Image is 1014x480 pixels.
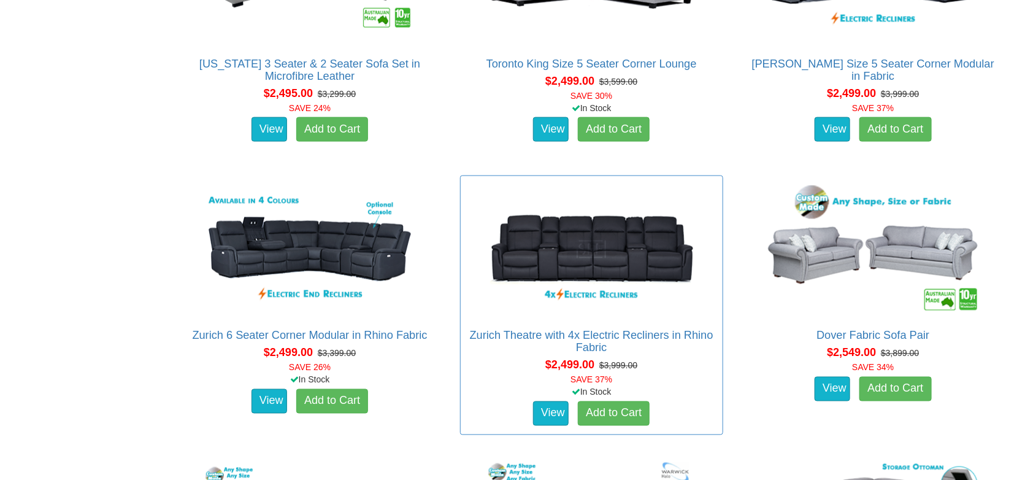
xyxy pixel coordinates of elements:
[570,375,612,385] font: SAVE 37%
[852,103,894,113] font: SAVE 37%
[881,89,919,99] del: $3,999.00
[762,182,983,317] img: Dover Fabric Sofa Pair
[578,401,650,426] a: Add to Cart
[252,117,287,142] a: View
[318,349,356,358] del: $3,399.00
[859,117,931,142] a: Add to Cart
[289,103,331,113] font: SAVE 24%
[599,361,637,371] del: $3,999.00
[545,359,594,371] span: $2,499.00
[816,330,929,342] a: Dover Fabric Sofa Pair
[199,182,420,317] img: Zurich 6 Seater Corner Modular in Rhino Fabric
[458,102,726,114] div: In Stock
[264,87,313,99] span: $2,495.00
[533,401,569,426] a: View
[481,182,702,317] img: Zurich Theatre with 4x Electric Recliners in Rhino Fabric
[193,330,428,342] a: Zurich 6 Seater Corner Modular in Rhino Fabric
[458,386,726,398] div: In Stock
[264,347,313,359] span: $2,499.00
[252,389,287,414] a: View
[470,330,713,354] a: Zurich Theatre with 4x Electric Recliners in Rhino Fabric
[599,77,637,87] del: $3,599.00
[296,117,368,142] a: Add to Cart
[815,377,850,401] a: View
[578,117,650,142] a: Add to Cart
[752,58,994,82] a: [PERSON_NAME] Size 5 Seater Corner Modular in Fabric
[545,75,594,87] span: $2,499.00
[881,349,919,358] del: $3,899.00
[827,347,876,359] span: $2,549.00
[199,58,420,82] a: [US_STATE] 3 Seater & 2 Seater Sofa Set in Microfibre Leather
[570,91,612,101] font: SAVE 30%
[815,117,850,142] a: View
[859,377,931,401] a: Add to Cart
[852,363,894,373] font: SAVE 34%
[533,117,569,142] a: View
[318,89,356,99] del: $3,299.00
[486,58,697,70] a: Toronto King Size 5 Seater Corner Lounge
[827,87,876,99] span: $2,499.00
[289,363,331,373] font: SAVE 26%
[175,374,444,386] div: In Stock
[296,389,368,414] a: Add to Cart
